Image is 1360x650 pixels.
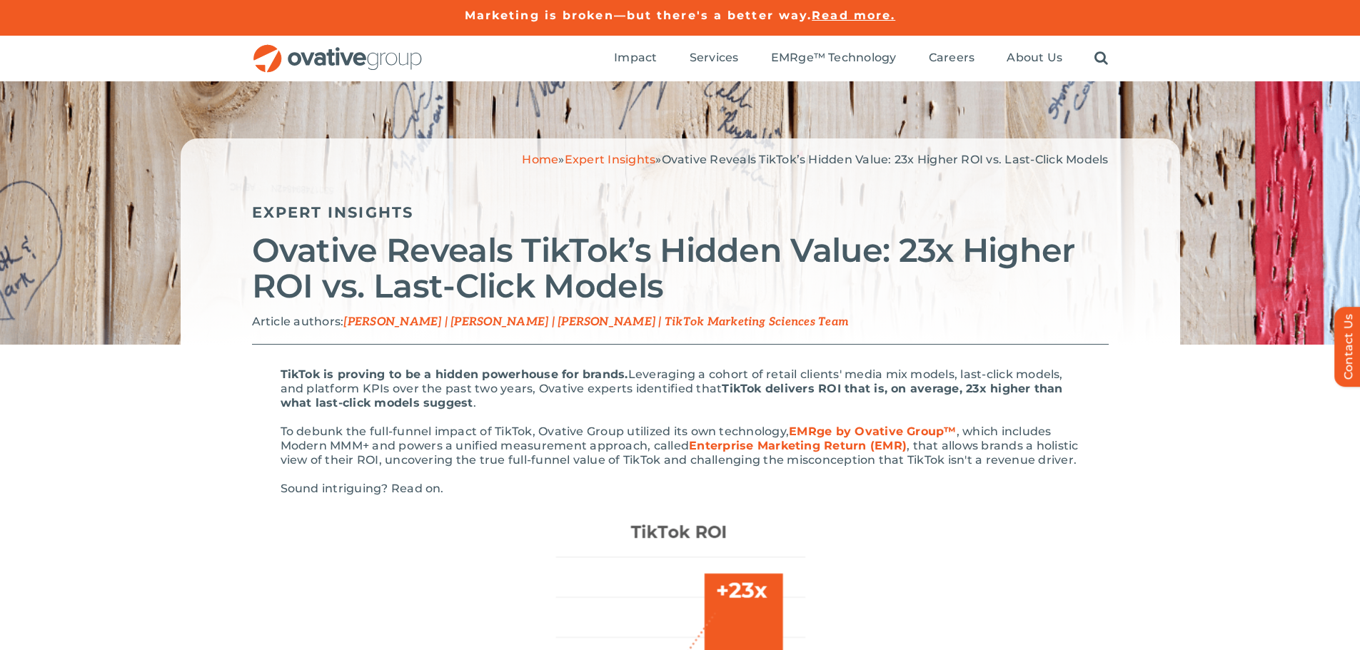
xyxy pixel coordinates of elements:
a: Careers [929,51,975,66]
span: To debunk the full-funnel impact of TikTok, Ovative Group utilized its own technology, [281,425,790,438]
a: Search [1094,51,1108,66]
a: Impact [614,51,657,66]
span: EMRge™ Technology [771,51,897,65]
h2: Ovative Reveals TikTok’s Hidden Value: 23x Higher ROI vs. Last-Click Models [252,233,1109,304]
span: . [473,396,476,410]
span: About Us [1007,51,1062,65]
span: Sound intriguing? Read on. [281,482,444,495]
span: , which includes Modern MMM+ and powers a unified measurement approach, called [281,425,1052,452]
a: EMRge™ Technology [771,51,897,66]
span: Services [690,51,739,65]
span: TikTok delivers ROI that is, on average, 23x higher than what last-click models suggest [281,382,1063,410]
a: Expert Insights [565,153,656,166]
span: TikTok is proving to be a hidden powerhouse for brands. [281,367,628,381]
a: Services [690,51,739,66]
span: » » [522,153,1108,166]
a: Home [522,153,558,166]
a: Marketing is broken—but there's a better way. [465,9,812,22]
span: Impact [614,51,657,65]
p: Article authors: [252,315,1109,330]
span: Ovative Reveals TikTok’s Hidden Value: 23x Higher ROI vs. Last-Click Models [662,153,1109,166]
a: OG_Full_horizontal_RGB [252,43,423,56]
a: About Us [1007,51,1062,66]
a: Read more. [812,9,895,22]
span: Leveraging a cohort of retail clients' media mix models, last-click models, and platform KPIs ove... [281,367,1063,395]
span: [PERSON_NAME] | [PERSON_NAME] | [PERSON_NAME] | TikTok Marketing Sciences Team [343,315,849,329]
span: , that allows brands a holistic view of their ROI, uncovering the true full-funnel value of TikTo... [281,439,1079,467]
span: Careers [929,51,975,65]
a: EMRge by Ovative Group™ [789,425,957,438]
a: Enterprise Marketing Return (EMR) [689,439,907,452]
nav: Menu [614,36,1108,81]
a: Expert Insights [252,203,414,221]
